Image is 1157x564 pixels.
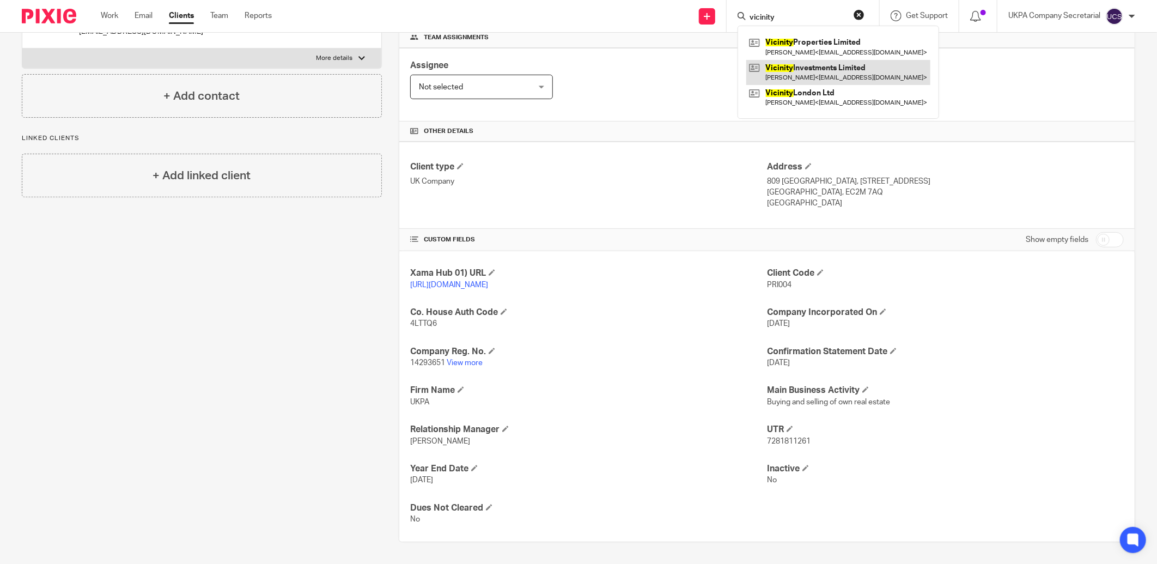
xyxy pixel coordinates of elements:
[767,463,1124,475] h4: Inactive
[410,359,445,367] span: 14293651
[135,10,153,21] a: Email
[447,359,483,367] a: View more
[767,385,1124,396] h4: Main Business Activity
[410,176,767,187] p: UK Company
[163,88,240,105] h4: + Add contact
[1106,8,1123,25] img: svg%3E
[767,398,890,406] span: Buying and selling of own real estate
[101,10,118,21] a: Work
[22,134,382,143] p: Linked clients
[419,83,463,91] span: Not selected
[767,307,1124,318] h4: Company Incorporated On
[767,424,1124,435] h4: UTR
[410,320,437,328] span: 4LTTQ6
[410,424,767,435] h4: Relationship Manager
[906,12,948,20] span: Get Support
[410,161,767,173] h4: Client type
[410,235,767,244] h4: CUSTOM FIELDS
[410,385,767,396] h4: Firm Name
[410,463,767,475] h4: Year End Date
[22,9,76,23] img: Pixie
[767,359,790,367] span: [DATE]
[767,281,791,289] span: PRI004
[410,281,488,289] a: [URL][DOMAIN_NAME]
[767,187,1124,198] p: [GEOGRAPHIC_DATA], EC2M 7AQ
[767,268,1124,279] h4: Client Code
[1026,234,1088,245] label: Show empty fields
[410,61,448,70] span: Assignee
[767,476,777,484] span: No
[410,307,767,318] h4: Co. House Auth Code
[410,268,767,279] h4: Xama Hub 01) URL
[410,346,767,357] h4: Company Reg. No.
[410,502,767,514] h4: Dues Not Cleared
[767,176,1124,187] p: 809 [GEOGRAPHIC_DATA], [STREET_ADDRESS]
[210,10,228,21] a: Team
[410,438,470,445] span: [PERSON_NAME]
[245,10,272,21] a: Reports
[424,33,489,42] span: Team assignments
[410,516,420,523] span: No
[767,161,1124,173] h4: Address
[767,198,1124,209] p: [GEOGRAPHIC_DATA]
[1008,10,1100,21] p: UKPA Company Secretarial
[410,398,429,406] span: UKPA
[748,13,847,23] input: Search
[767,346,1124,357] h4: Confirmation Statement Date
[410,476,433,484] span: [DATE]
[153,167,251,184] h4: + Add linked client
[316,54,353,63] p: More details
[424,127,473,136] span: Other details
[767,438,811,445] span: 7281811261
[854,9,864,20] button: Clear
[169,10,194,21] a: Clients
[767,320,790,328] span: [DATE]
